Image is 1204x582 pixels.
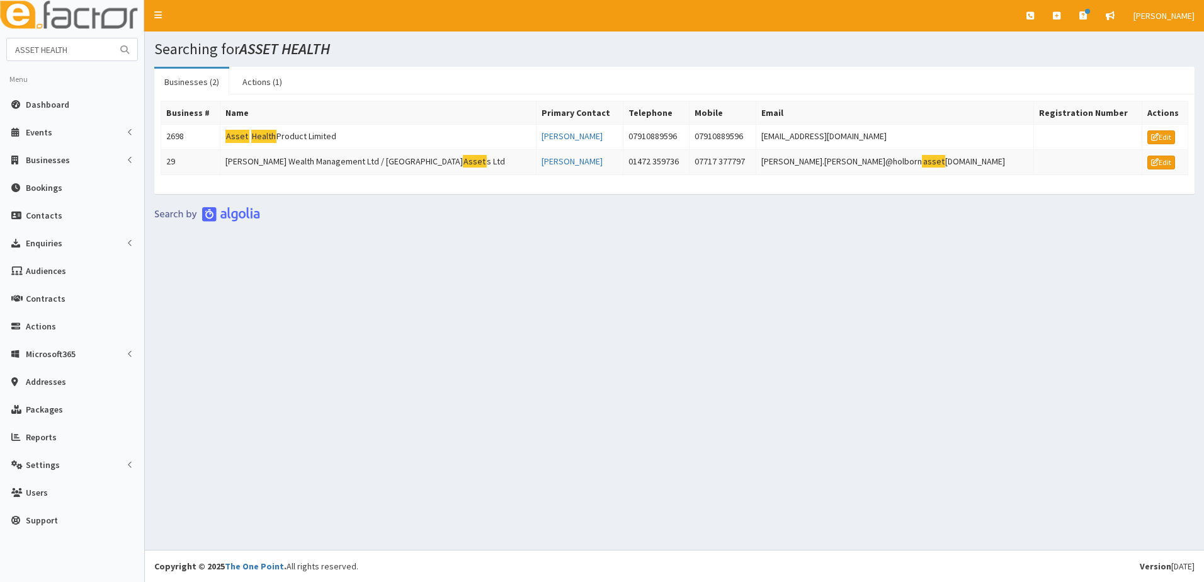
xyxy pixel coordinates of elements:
a: Businesses (2) [154,69,229,95]
th: Registration Number [1033,101,1142,125]
td: 07717 377797 [690,149,756,174]
span: Audiences [26,265,66,277]
td: [EMAIL_ADDRESS][DOMAIN_NAME] [756,125,1033,150]
span: Events [26,127,52,138]
a: [PERSON_NAME] [542,156,603,167]
mark: Asset [463,155,487,168]
input: Search... [7,38,113,60]
footer: All rights reserved. [145,550,1204,582]
th: Telephone [623,101,690,125]
strong: Copyright © 2025 . [154,561,287,572]
span: Dashboard [26,99,69,110]
td: 29 [161,149,220,174]
td: 01472 359736 [623,149,690,174]
span: Packages [26,404,63,415]
span: Settings [26,459,60,471]
span: Contracts [26,293,65,304]
span: Contacts [26,210,62,221]
th: Name [220,101,537,125]
td: [PERSON_NAME].[PERSON_NAME]@holborn [DOMAIN_NAME] [756,149,1033,174]
span: Reports [26,431,57,443]
a: Edit [1147,130,1175,144]
span: Bookings [26,182,62,193]
span: [PERSON_NAME] [1133,10,1195,21]
td: 07910889596 [623,125,690,150]
th: Business # [161,101,220,125]
span: Actions [26,321,56,332]
a: Edit [1147,156,1175,169]
th: Email [756,101,1033,125]
b: Version [1140,561,1171,572]
mark: Asset [225,130,249,143]
mark: asset [922,155,945,168]
td: 07910889596 [690,125,756,150]
td: 2698 [161,125,220,150]
h1: Searching for [154,41,1195,57]
i: ASSET HEALTH [239,39,330,59]
span: Microsoft365 [26,348,76,360]
span: Support [26,515,58,526]
th: Primary Contact [537,101,623,125]
a: The One Point [225,561,284,572]
th: Mobile [690,101,756,125]
a: Actions (1) [232,69,292,95]
div: [DATE] [1140,560,1195,573]
td: Product Limited [220,125,537,150]
span: Enquiries [26,237,62,249]
td: [PERSON_NAME] Wealth Management Ltd / [GEOGRAPHIC_DATA] s Ltd [220,149,537,174]
a: [PERSON_NAME] [542,130,603,142]
th: Actions [1142,101,1188,125]
span: Users [26,487,48,498]
span: Businesses [26,154,70,166]
img: search-by-algolia-light-background.png [154,207,260,222]
mark: Health [251,130,277,143]
span: Addresses [26,376,66,387]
